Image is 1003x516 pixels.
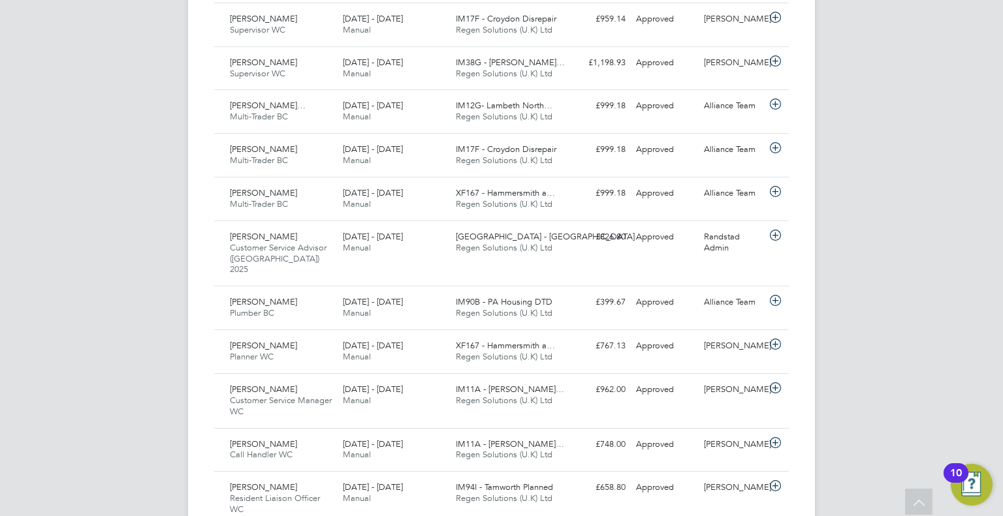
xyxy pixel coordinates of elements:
span: Manual [343,351,371,362]
span: [PERSON_NAME]… [230,100,306,111]
span: Regen Solutions (U.K) Ltd [456,493,552,504]
div: Approved [631,434,699,455]
span: Manual [343,493,371,504]
div: [PERSON_NAME] [699,477,767,498]
span: [PERSON_NAME] [230,57,297,68]
span: Manual [343,24,371,35]
span: Resident Liaison Officer WC [230,493,320,515]
div: Approved [631,226,699,248]
span: [PERSON_NAME] [230,438,297,449]
span: [DATE] - [DATE] [343,231,403,242]
span: [DATE] - [DATE] [343,438,403,449]
span: Multi-Trader BC [230,198,288,209]
div: £962.00 [563,379,631,401]
span: IM11A - [PERSON_NAME]… [456,438,564,449]
div: [PERSON_NAME] [699,335,767,357]
span: [DATE] - [DATE] [343,144,403,155]
span: [DATE] - [DATE] [343,296,403,307]
span: Regen Solutions (U.K) Ltd [456,155,552,166]
span: Plumber BC [230,307,274,318]
div: Approved [631,95,699,117]
span: Customer Service Advisor ([GEOGRAPHIC_DATA]) 2025 [230,242,326,275]
span: Regen Solutions (U.K) Ltd [456,395,552,406]
span: [PERSON_NAME] [230,296,297,307]
span: Supervisor WC [230,68,285,79]
span: [GEOGRAPHIC_DATA] - [GEOGRAPHIC_DATA]… [456,231,643,242]
div: Approved [631,183,699,204]
div: £999.18 [563,183,631,204]
span: Customer Service Manager WC [230,395,332,417]
span: [DATE] - [DATE] [343,57,403,68]
span: [DATE] - [DATE] [343,481,403,493]
span: [DATE] - [DATE] [343,187,403,198]
span: Regen Solutions (U.K) Ltd [456,111,552,122]
div: £999.18 [563,139,631,160]
span: Multi-Trader BC [230,155,288,166]
div: Approved [631,477,699,498]
span: Regen Solutions (U.K) Ltd [456,307,552,318]
span: XF167 - Hammersmith a… [456,340,555,351]
span: [DATE] - [DATE] [343,384,403,395]
div: Alliance Team [699,292,767,313]
span: [DATE] - [DATE] [343,340,403,351]
div: Alliance Team [699,139,767,160]
button: Open Resource Center, 10 new notifications [951,464,993,506]
span: Planner WC [230,351,274,362]
span: [DATE] - [DATE] [343,13,403,24]
span: IM17F - Croydon Disrepair [456,144,556,155]
span: [PERSON_NAME] [230,13,297,24]
span: Manual [343,395,371,406]
span: [DATE] - [DATE] [343,100,403,111]
span: Regen Solutions (U.K) Ltd [456,449,552,460]
div: 10 [950,473,962,490]
div: [PERSON_NAME] [699,8,767,30]
div: Approved [631,335,699,357]
span: IM90B - PA Housing DTD [456,296,552,307]
div: [PERSON_NAME] [699,434,767,455]
span: Regen Solutions (U.K) Ltd [456,198,552,209]
span: IM11A - [PERSON_NAME]… [456,384,564,395]
span: Regen Solutions (U.K) Ltd [456,68,552,79]
div: £399.67 [563,292,631,313]
div: £767.13 [563,335,631,357]
span: Regen Solutions (U.K) Ltd [456,351,552,362]
span: IM38G - [PERSON_NAME]… [456,57,565,68]
span: Manual [343,307,371,318]
div: [PERSON_NAME] [699,379,767,401]
span: Manual [343,68,371,79]
span: Call Handler WC [230,449,293,460]
span: Manual [343,111,371,122]
span: Manual [343,242,371,253]
span: IM94I - Tamworth Planned [456,481,553,493]
span: Manual [343,198,371,209]
span: Multi-Trader BC [230,111,288,122]
div: Approved [631,379,699,401]
div: Approved [631,8,699,30]
span: IM12G- Lambeth North… [456,100,552,111]
span: [PERSON_NAME] [230,231,297,242]
span: [PERSON_NAME] [230,340,297,351]
span: Regen Solutions (U.K) Ltd [456,242,552,253]
div: Approved [631,139,699,160]
div: £999.18 [563,95,631,117]
div: Randstad Admin [699,226,767,259]
span: Regen Solutions (U.K) Ltd [456,24,552,35]
span: [PERSON_NAME] [230,384,297,395]
div: £748.00 [563,434,631,455]
div: Alliance Team [699,95,767,117]
span: [PERSON_NAME] [230,187,297,198]
div: Approved [631,292,699,313]
div: [PERSON_NAME] [699,52,767,74]
span: Supervisor WC [230,24,285,35]
div: Approved [631,52,699,74]
span: [PERSON_NAME] [230,144,297,155]
div: £1,198.93 [563,52,631,74]
div: £826.80 [563,226,631,248]
span: XF167 - Hammersmith a… [456,187,555,198]
div: £658.80 [563,477,631,498]
span: Manual [343,449,371,460]
div: Alliance Team [699,183,767,204]
span: IM17F - Croydon Disrepair [456,13,556,24]
span: Manual [343,155,371,166]
span: [PERSON_NAME] [230,481,297,493]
